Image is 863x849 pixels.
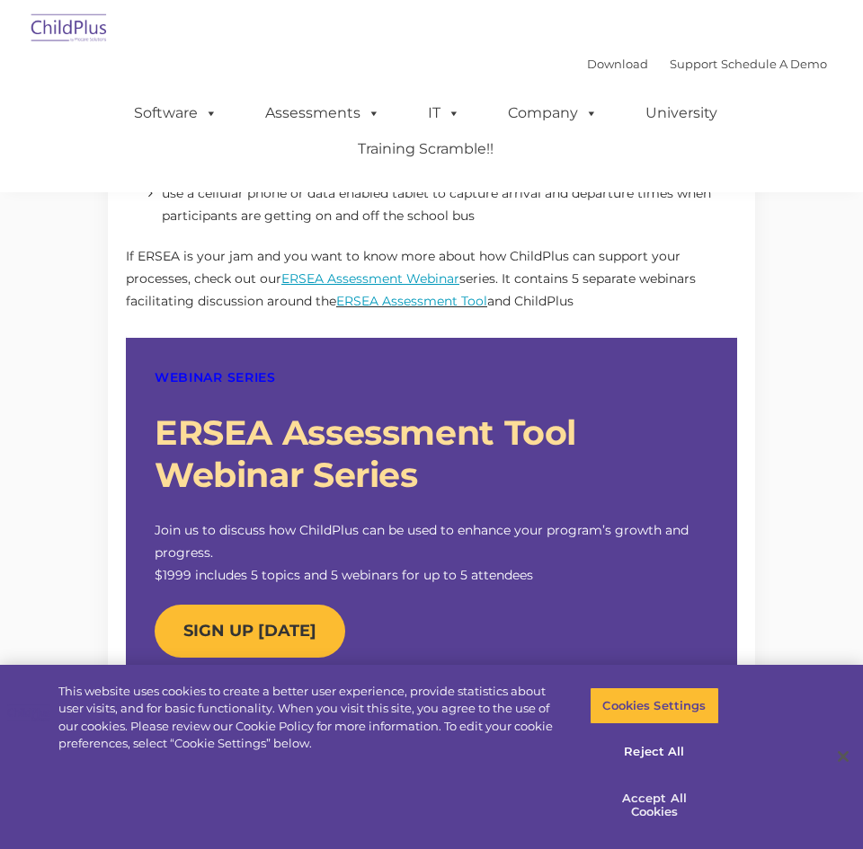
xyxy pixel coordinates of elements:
strong: SIGN UP [DATE] [183,621,316,641]
button: Accept All Cookies [590,780,719,831]
a: ERSEA Assessment Webinar [281,270,459,287]
a: Software [116,95,236,131]
button: Reject All [590,733,719,771]
a: IT [410,95,478,131]
a: Assessments [247,95,398,131]
button: Close [823,737,863,776]
a: University [627,95,735,131]
strong: ERSEA Assessment Tool Webinar Series [155,411,576,497]
a: Support [670,57,717,71]
img: ChildPlus by Procare Solutions [27,8,111,50]
font: | [587,57,827,71]
a: Training Scramble!! [340,131,512,167]
div: This website uses cookies to create a better user experience, provide statistics about user visit... [58,683,564,753]
p: Join us to discuss how ChildPlus can be used to enhance your program’s growth and progress. $1999... [155,519,708,587]
a: SIGN UP [DATE] [155,605,345,658]
a: Schedule A Demo [721,57,827,71]
button: Cookies Settings [590,687,719,725]
a: essment Tool [404,293,487,309]
p: If ERSEA is your jam and you want to know more about how ChildPlus can support your processes, ch... [126,245,737,313]
p: WEBINAR SERIES [155,367,708,389]
a: Company [490,95,616,131]
a: ERSEA Ass [336,293,404,309]
a: Download [587,57,648,71]
li: use a cellular phone or data enabled tablet to capture arrival and departure times when participa... [162,182,737,227]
